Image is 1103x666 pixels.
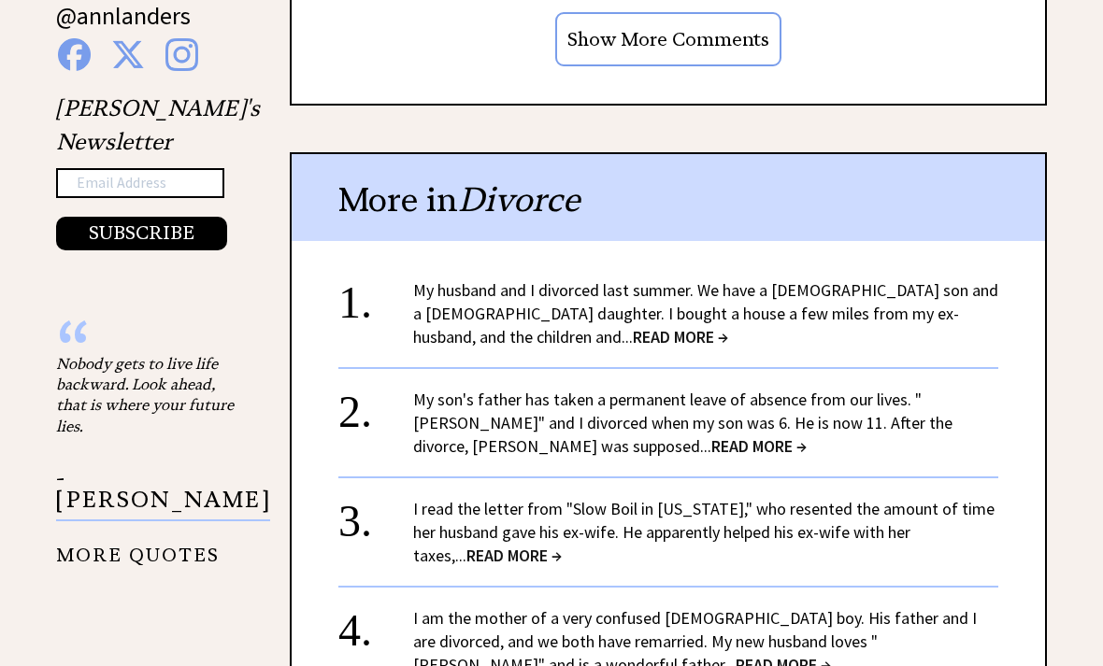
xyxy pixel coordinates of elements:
p: - [PERSON_NAME] [56,468,270,521]
input: Show More Comments [555,12,781,66]
span: READ MORE → [633,326,728,347]
button: SUBSCRIBE [56,217,227,250]
div: More in [292,154,1045,241]
img: facebook%20blue.png [58,38,91,71]
div: Nobody gets to live life backward. Look ahead, that is where your future lies. [56,353,243,437]
div: “ [56,334,243,353]
div: [PERSON_NAME]'s Newsletter [56,92,260,250]
a: My son's father has taken a permanent leave of absence from our lives. "[PERSON_NAME]" and I divo... [413,389,953,457]
a: My husband and I divorced last summer. We have a [DEMOGRAPHIC_DATA] son and a [DEMOGRAPHIC_DATA] ... [413,279,998,347]
a: I read the letter from "Slow Boil in [US_STATE]," who resented the amount of time her husband gav... [413,498,995,566]
span: READ MORE → [711,435,807,457]
div: 1. [338,278,413,313]
img: instagram%20blue.png [165,38,198,71]
input: Email Address [56,168,224,198]
a: MORE QUOTES [56,530,220,566]
div: 4. [338,606,413,641]
img: x%20blue.png [111,38,145,71]
div: 3. [338,497,413,531]
span: Divorce [458,178,580,220]
span: READ MORE → [466,545,562,566]
div: 2. [338,388,413,422]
